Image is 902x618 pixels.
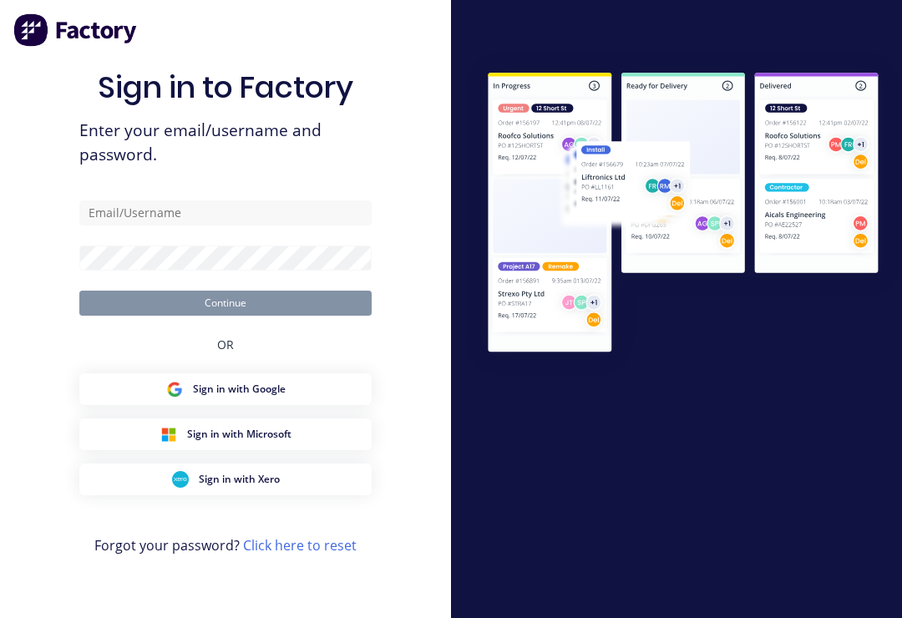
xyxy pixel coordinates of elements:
button: Continue [79,291,372,316]
span: Sign in with Microsoft [187,427,291,442]
button: Xero Sign inSign in with Xero [79,463,372,495]
h1: Sign in to Factory [98,69,353,105]
img: Xero Sign in [172,471,189,488]
span: Sign in with Google [193,382,286,397]
img: Factory [13,13,139,47]
img: Google Sign in [166,381,183,398]
img: Microsoft Sign in [160,426,177,443]
img: Sign in [464,51,902,377]
input: Email/Username [79,200,372,225]
div: OR [217,316,234,373]
button: Microsoft Sign inSign in with Microsoft [79,418,372,450]
span: Enter your email/username and password. [79,119,372,167]
a: Click here to reset [243,536,357,555]
span: Forgot your password? [94,535,357,555]
span: Sign in with Xero [199,472,280,487]
button: Google Sign inSign in with Google [79,373,372,405]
